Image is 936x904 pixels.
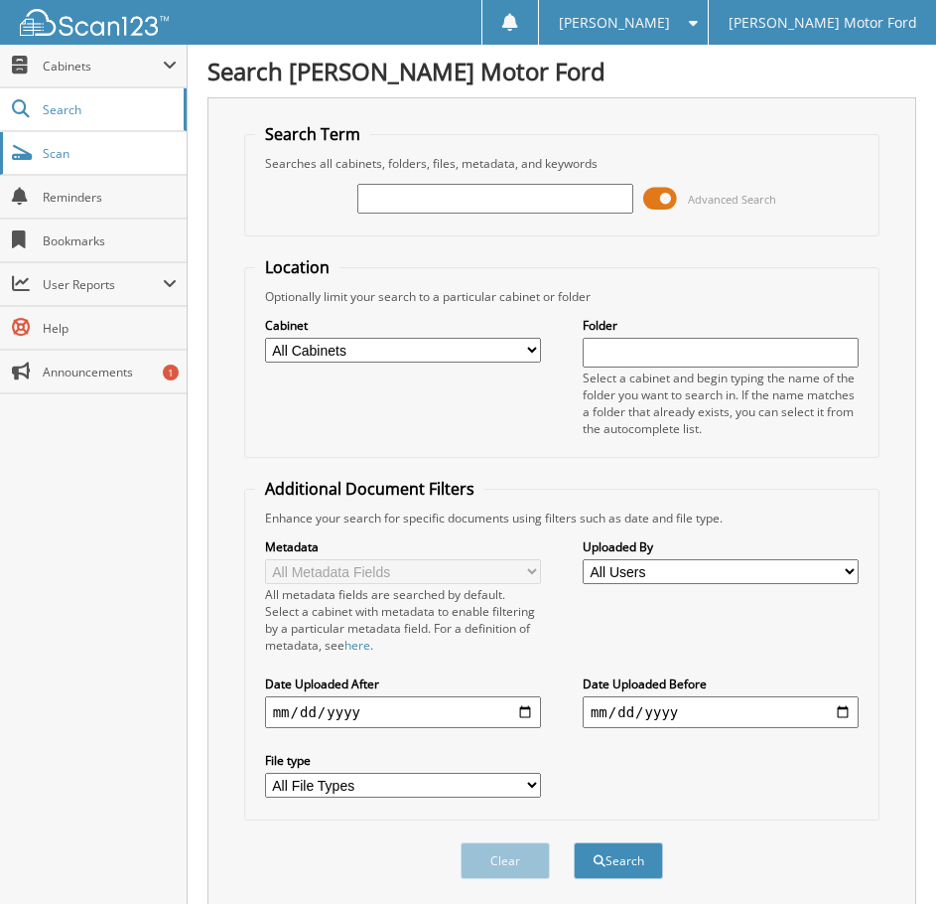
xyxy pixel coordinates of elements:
legend: Location [255,256,339,278]
span: Bookmarks [43,232,177,249]
div: Enhance your search for specific documents using filters such as date and file type. [255,510,869,527]
img: scan123-logo-white.svg [20,9,169,36]
span: Announcements [43,364,177,380]
label: Uploaded By [583,538,859,555]
span: Reminders [43,189,177,206]
input: end [583,696,859,728]
div: All metadata fields are searched by default. Select a cabinet with metadata to enable filtering b... [265,586,541,654]
span: Advanced Search [688,192,776,207]
h1: Search [PERSON_NAME] Motor Ford [207,55,916,87]
span: Search [43,101,174,118]
div: Searches all cabinets, folders, files, metadata, and keywords [255,155,869,172]
legend: Additional Document Filters [255,478,484,500]
legend: Search Term [255,123,370,145]
button: Search [574,842,663,879]
input: start [265,696,541,728]
div: 1 [163,365,179,380]
span: Scan [43,145,177,162]
span: [PERSON_NAME] [559,17,670,29]
button: Clear [461,842,550,879]
div: Select a cabinet and begin typing the name of the folder you want to search in. If the name match... [583,370,859,437]
label: Folder [583,317,859,334]
span: Cabinets [43,58,163,75]
label: Cabinet [265,317,541,334]
span: User Reports [43,276,163,293]
label: Metadata [265,538,541,555]
label: File type [265,752,541,769]
div: Optionally limit your search to a particular cabinet or folder [255,288,869,305]
a: here [344,637,370,654]
label: Date Uploaded Before [583,676,859,692]
span: [PERSON_NAME] Motor Ford [729,17,917,29]
label: Date Uploaded After [265,676,541,692]
span: Help [43,320,177,337]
